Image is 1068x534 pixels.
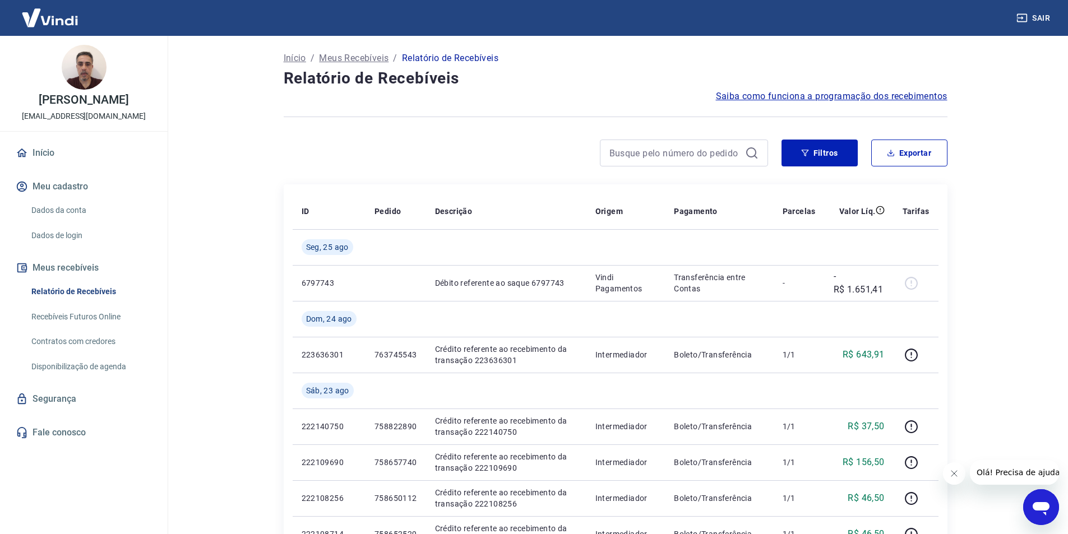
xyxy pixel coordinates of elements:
[27,224,154,247] a: Dados de login
[782,140,858,166] button: Filtros
[306,385,349,396] span: Sáb, 23 ago
[435,277,577,289] p: Débito referente ao saque 6797743
[393,52,397,65] p: /
[319,52,389,65] a: Meus Recebíveis
[843,456,885,469] p: R$ 156,50
[13,256,154,280] button: Meus recebíveis
[22,110,146,122] p: [EMAIL_ADDRESS][DOMAIN_NAME]
[311,52,315,65] p: /
[435,487,577,509] p: Crédito referente ao recebimento da transação 222108256
[375,421,417,432] p: 758822890
[13,174,154,199] button: Meu cadastro
[375,206,401,217] p: Pedido
[839,206,876,217] p: Valor Líq.
[871,140,947,166] button: Exportar
[302,349,357,360] p: 223636301
[402,52,498,65] p: Relatório de Recebíveis
[13,387,154,411] a: Segurança
[783,421,816,432] p: 1/1
[674,206,718,217] p: Pagamento
[595,493,656,504] p: Intermediador
[595,421,656,432] p: Intermediador
[943,462,965,485] iframe: Close message
[27,355,154,378] a: Disponibilização de agenda
[302,457,357,468] p: 222109690
[284,52,306,65] a: Início
[435,415,577,438] p: Crédito referente ao recebimento da transação 222140750
[783,206,816,217] p: Parcelas
[302,421,357,432] p: 222140750
[595,349,656,360] p: Intermediador
[970,460,1059,485] iframe: Message from company
[306,242,349,253] span: Seg, 25 ago
[674,272,764,294] p: Transferência entre Contas
[1023,489,1059,525] iframe: Button to launch messaging window
[783,457,816,468] p: 1/1
[834,270,885,296] p: -R$ 1.651,41
[284,67,947,90] h4: Relatório de Recebíveis
[783,493,816,504] p: 1/1
[302,493,357,504] p: 222108256
[27,280,154,303] a: Relatório de Recebíveis
[674,421,764,432] p: Boleto/Transferência
[13,141,154,165] a: Início
[27,330,154,353] a: Contratos com credores
[716,90,947,103] a: Saiba como funciona a programação dos recebimentos
[435,343,577,366] p: Crédito referente ao recebimento da transação 223636301
[595,206,623,217] p: Origem
[848,420,884,433] p: R$ 37,50
[783,349,816,360] p: 1/1
[302,206,309,217] p: ID
[306,313,352,324] span: Dom, 24 ago
[62,45,107,90] img: 086b94dc-854d-4ca8-b167-b06c909ffac4.jpeg
[39,94,128,106] p: [PERSON_NAME]
[375,349,417,360] p: 763745543
[674,493,764,504] p: Boleto/Transferência
[375,457,417,468] p: 758657740
[27,305,154,328] a: Recebíveis Futuros Online
[302,277,357,289] p: 6797743
[903,206,930,217] p: Tarifas
[674,349,764,360] p: Boleto/Transferência
[13,1,86,35] img: Vindi
[848,491,884,505] p: R$ 46,50
[13,420,154,445] a: Fale conosco
[435,451,577,473] p: Crédito referente ao recebimento da transação 222109690
[843,348,885,361] p: R$ 643,91
[609,145,741,161] input: Busque pelo número do pedido
[435,206,473,217] p: Descrição
[783,277,816,289] p: -
[1014,8,1055,29] button: Sair
[595,272,656,294] p: Vindi Pagamentos
[7,8,94,17] span: Olá! Precisa de ajuda?
[674,457,764,468] p: Boleto/Transferência
[27,199,154,222] a: Dados da conta
[375,493,417,504] p: 758650112
[595,457,656,468] p: Intermediador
